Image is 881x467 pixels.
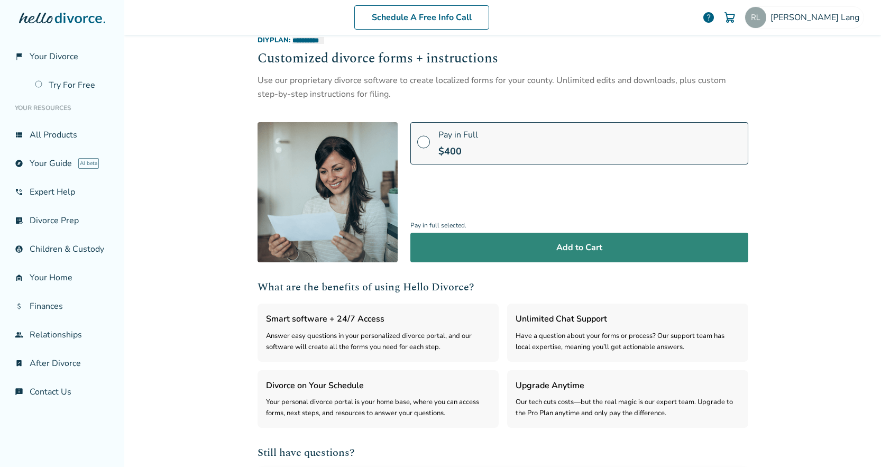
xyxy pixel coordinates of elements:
[30,51,78,62] span: Your Divorce
[15,388,23,396] span: chat_info
[15,188,23,196] span: phone_in_talk
[8,123,116,147] a: view_listAll Products
[516,331,740,353] div: Have a question about your forms or process? Our support team has local expertise, meaning you’ll...
[15,245,23,253] span: account_child
[354,5,489,30] a: Schedule A Free Info Call
[8,265,116,290] a: garage_homeYour Home
[15,359,23,368] span: bookmark_check
[8,294,116,318] a: attach_moneyFinances
[258,445,748,461] h2: Still have questions?
[266,331,490,353] div: Answer easy questions in your personalized divorce portal, and our software will create all the f...
[410,218,748,233] span: Pay in full selected.
[770,12,864,23] span: [PERSON_NAME] Lang
[8,380,116,404] a: chat_infoContact Us
[828,416,881,467] iframe: Chat Widget
[258,49,748,69] h2: Customized divorce forms + instructions
[78,158,99,169] span: AI beta
[8,351,116,376] a: bookmark_checkAfter Divorce
[723,11,736,24] img: Cart
[8,180,116,204] a: phone_in_talkExpert Help
[29,73,116,97] a: Try For Free
[15,331,23,339] span: group
[15,52,23,61] span: flag_2
[438,129,478,141] span: Pay in Full
[15,159,23,168] span: explore
[15,273,23,282] span: garage_home
[516,312,740,326] h3: Unlimited Chat Support
[8,323,116,347] a: groupRelationships
[8,151,116,176] a: exploreYour GuideAI beta
[410,233,748,262] button: Add to Cart
[258,35,290,45] span: DIY Plan:
[266,397,490,419] div: Your personal divorce portal is your home base, where you can access forms, next steps, and resou...
[516,397,740,419] div: Our tech cuts costs—but the real magic is our expert team. Upgrade to the Pro Plan anytime and on...
[266,312,490,326] h3: Smart software + 24/7 Access
[745,7,766,28] img: rachel.berryman@gmail.com
[8,237,116,261] a: account_childChildren & Custody
[8,44,116,69] a: flag_2Your Divorce
[258,122,398,262] img: [object Object]
[8,208,116,233] a: list_alt_checkDivorce Prep
[438,145,462,158] span: $ 400
[8,97,116,118] li: Your Resources
[15,131,23,139] span: view_list
[258,74,748,102] div: Use our proprietary divorce software to create localized forms for your county. Unlimited edits a...
[516,379,740,392] h3: Upgrade Anytime
[702,11,715,24] a: help
[15,216,23,225] span: list_alt_check
[15,302,23,310] span: attach_money
[266,379,490,392] h3: Divorce on Your Schedule
[258,279,748,295] h2: What are the benefits of using Hello Divorce?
